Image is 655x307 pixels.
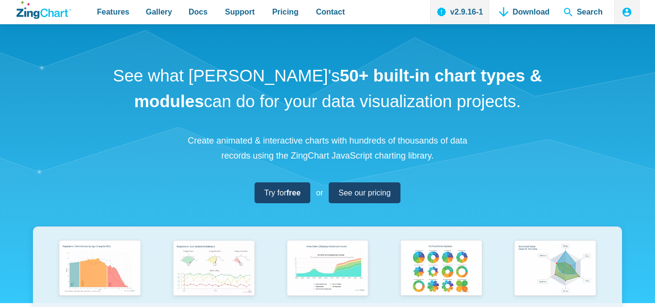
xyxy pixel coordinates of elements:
span: Features [97,5,129,18]
span: Try for [264,186,301,199]
span: Pricing [272,5,298,18]
img: Area Chart (Displays Nodes on Hover) [282,237,373,302]
span: Docs [189,5,208,18]
strong: free [287,189,301,197]
span: Support [225,5,255,18]
span: or [316,186,323,199]
span: See our pricing [338,186,391,199]
span: Gallery [146,5,172,18]
a: Try forfree [255,182,310,203]
a: See our pricing [329,182,400,203]
img: Responsive Live Update Dashboard [168,237,259,302]
img: Animated Radar Chart ft. Pet Data [510,237,601,302]
img: Population Distribution by Age Group in 2052 [54,237,145,302]
img: Pie Transform Options [396,237,487,302]
span: Contact [316,5,345,18]
strong: 50+ built-in chart types & modules [134,66,542,111]
a: ZingChart Logo. Click to return to the homepage [16,1,71,19]
h1: See what [PERSON_NAME]'s can do for your data visualization projects. [110,63,546,114]
p: Create animated & interactive charts with hundreds of thousands of data records using the ZingCha... [182,133,473,163]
